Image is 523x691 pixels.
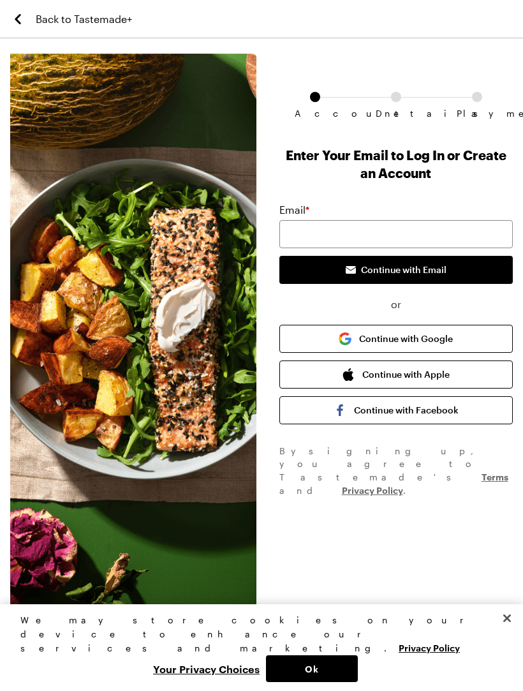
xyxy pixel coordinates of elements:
span: Continue with Email [361,264,446,276]
a: Terms [482,470,508,482]
h1: Enter Your Email to Log In or Create an Account [279,146,513,182]
button: Continue with Email [279,256,513,284]
span: or [279,297,513,312]
button: Ok [266,655,358,682]
label: Email [279,202,309,218]
div: By signing up , you agree to Tastemade's and . [279,445,513,497]
a: More information about your privacy, opens in a new tab [399,641,460,653]
div: We may store cookies on your device to enhance our services and marketing. [20,613,492,655]
button: Continue with Google [279,325,513,353]
button: Close [493,604,521,632]
button: Continue with Facebook [279,396,513,424]
span: Details [376,108,416,119]
button: Your Privacy Choices [147,655,266,682]
ol: Subscription checkout form navigation [279,92,513,108]
span: Payment [457,108,497,119]
span: Back to Tastemade+ [36,11,132,27]
span: Account [295,108,335,119]
a: Privacy Policy [342,484,403,496]
div: Privacy [20,613,492,682]
button: Continue with Apple [279,360,513,389]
